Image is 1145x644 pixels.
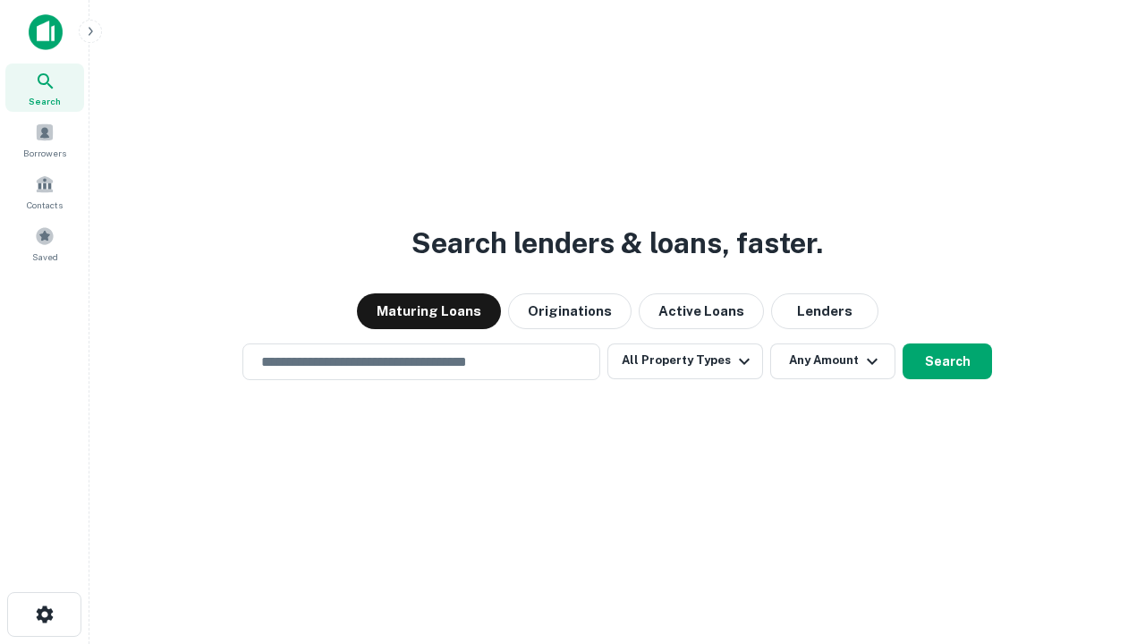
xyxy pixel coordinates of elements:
[411,222,823,265] h3: Search lenders & loans, faster.
[29,14,63,50] img: capitalize-icon.png
[5,219,84,267] a: Saved
[607,343,763,379] button: All Property Types
[903,343,992,379] button: Search
[23,146,66,160] span: Borrowers
[32,250,58,264] span: Saved
[1056,501,1145,587] iframe: Chat Widget
[5,115,84,164] a: Borrowers
[508,293,632,329] button: Originations
[639,293,764,329] button: Active Loans
[27,198,63,212] span: Contacts
[5,64,84,112] a: Search
[770,343,895,379] button: Any Amount
[357,293,501,329] button: Maturing Loans
[5,167,84,216] a: Contacts
[29,94,61,108] span: Search
[771,293,878,329] button: Lenders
